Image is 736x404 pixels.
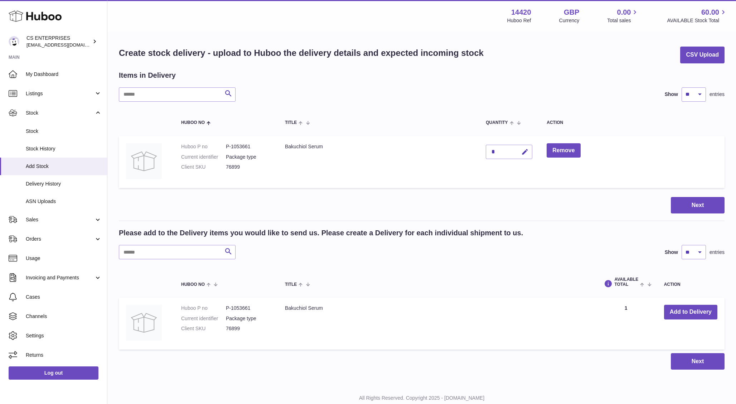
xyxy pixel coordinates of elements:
div: Action [664,282,717,287]
span: Huboo no [181,120,205,125]
span: Total sales [607,17,639,24]
dd: P-1053661 [226,305,271,312]
span: 0.00 [617,8,631,17]
dd: 76899 [226,325,271,332]
div: Currency [559,17,580,24]
button: Add to Delivery [664,305,717,319]
a: 0.00 Total sales [607,8,639,24]
span: AVAILABLE Total [614,277,638,287]
span: Returns [26,352,102,359]
div: Action [547,120,717,125]
div: Huboo Ref [507,17,531,24]
h2: Please add to the Delivery items you would like to send us. Please create a Delivery for each ind... [119,228,523,238]
span: My Dashboard [26,71,102,78]
dt: Huboo P no [181,143,226,150]
span: entries [710,91,725,98]
span: Channels [26,313,102,320]
td: 1 [595,298,657,350]
span: Settings [26,332,102,339]
p: All Rights Reserved. Copyright 2025 - [DOMAIN_NAME] [113,395,730,401]
span: Listings [26,90,94,97]
button: CSV Upload [680,47,725,63]
span: Title [285,282,297,287]
span: entries [710,249,725,256]
span: Quantity [486,120,508,125]
dt: Client SKU [181,164,226,170]
strong: GBP [564,8,579,17]
dt: Client SKU [181,325,226,332]
h1: Create stock delivery - upload to Huboo the delivery details and expected incoming stock [119,47,484,59]
img: csenterprisesholding@gmail.com [9,36,19,47]
span: Stock History [26,145,102,152]
span: Title [285,120,297,125]
span: [EMAIL_ADDRESS][DOMAIN_NAME] [26,42,105,48]
label: Show [665,91,678,98]
h2: Items in Delivery [119,71,176,80]
span: Stock [26,128,102,135]
span: Invoicing and Payments [26,274,94,281]
td: Bakuchiol Serum [278,298,595,350]
a: Log out [9,366,98,379]
dt: Current identifier [181,154,226,160]
span: Cases [26,294,102,300]
img: Bakuchiol Serum [126,305,162,341]
span: AVAILABLE Stock Total [667,17,727,24]
button: Remove [547,143,580,158]
dt: Current identifier [181,315,226,322]
dd: P-1053661 [226,143,271,150]
span: 60.00 [701,8,719,17]
td: Bakuchiol Serum [278,136,479,188]
span: Delivery History [26,181,102,187]
dd: Package type [226,315,271,322]
dt: Huboo P no [181,305,226,312]
button: Next [671,197,725,214]
span: Huboo no [181,282,205,287]
span: Sales [26,216,94,223]
span: Add Stock [26,163,102,170]
label: Show [665,249,678,256]
span: Stock [26,110,94,116]
span: ASN Uploads [26,198,102,205]
img: Bakuchiol Serum [126,143,162,179]
dd: Package type [226,154,271,160]
span: Orders [26,236,94,242]
button: Next [671,353,725,370]
strong: 14420 [511,8,531,17]
div: CS ENTERPRISES [26,35,91,48]
a: 60.00 AVAILABLE Stock Total [667,8,727,24]
span: Usage [26,255,102,262]
dd: 76899 [226,164,271,170]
